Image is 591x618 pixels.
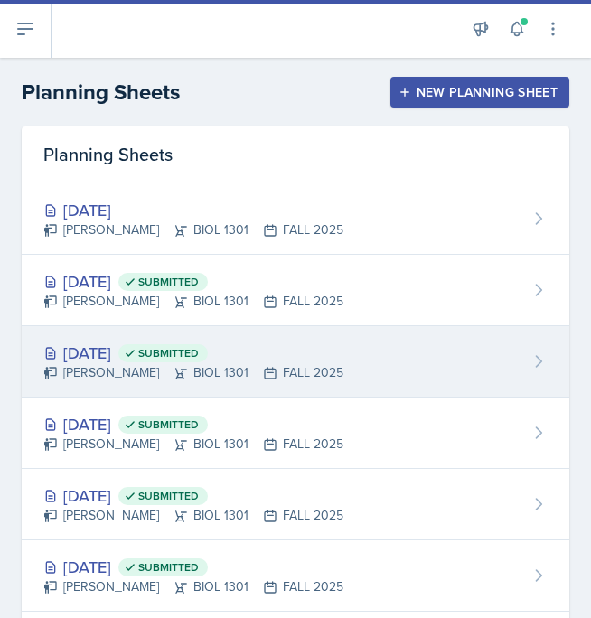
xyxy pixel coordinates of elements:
div: [PERSON_NAME] BIOL 1301 FALL 2025 [43,435,343,454]
a: [DATE] [PERSON_NAME]BIOL 1301FALL 2025 [22,183,569,255]
div: [DATE] [43,412,343,436]
div: [PERSON_NAME] BIOL 1301 FALL 2025 [43,292,343,311]
span: Submitted [138,560,199,575]
span: Submitted [138,489,199,503]
a: [DATE] Submitted [PERSON_NAME]BIOL 1301FALL 2025 [22,398,569,469]
a: [DATE] Submitted [PERSON_NAME]BIOL 1301FALL 2025 [22,469,569,540]
div: [PERSON_NAME] BIOL 1301 FALL 2025 [43,220,343,239]
a: [DATE] Submitted [PERSON_NAME]BIOL 1301FALL 2025 [22,540,569,612]
a: [DATE] Submitted [PERSON_NAME]BIOL 1301FALL 2025 [22,255,569,326]
div: [DATE] [43,555,343,579]
h2: Planning Sheets [22,76,180,108]
div: [PERSON_NAME] BIOL 1301 FALL 2025 [43,363,343,382]
div: [PERSON_NAME] BIOL 1301 FALL 2025 [43,506,343,525]
span: Submitted [138,417,199,432]
div: [DATE] [43,483,343,508]
div: [DATE] [43,198,343,222]
div: New Planning Sheet [402,85,558,99]
div: Planning Sheets [22,126,569,183]
span: Submitted [138,275,199,289]
div: [DATE] [43,341,343,365]
a: [DATE] Submitted [PERSON_NAME]BIOL 1301FALL 2025 [22,326,569,398]
span: Submitted [138,346,199,360]
button: New Planning Sheet [390,77,569,108]
div: [PERSON_NAME] BIOL 1301 FALL 2025 [43,577,343,596]
div: [DATE] [43,269,343,294]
